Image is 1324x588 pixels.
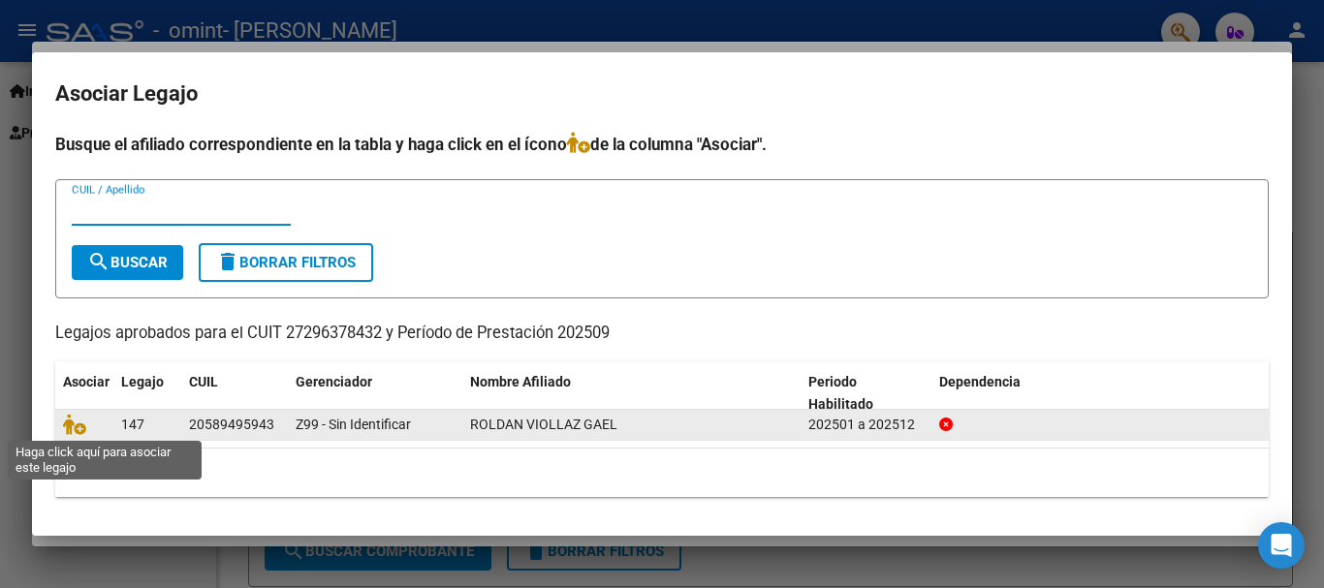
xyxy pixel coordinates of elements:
[72,245,183,280] button: Buscar
[801,361,931,425] datatable-header-cell: Periodo Habilitado
[189,414,274,436] div: 20589495943
[296,417,411,432] span: Z99 - Sin Identificar
[1258,522,1305,569] div: Open Intercom Messenger
[288,361,462,425] datatable-header-cell: Gerenciador
[216,250,239,273] mat-icon: delete
[199,243,373,282] button: Borrar Filtros
[189,374,218,389] span: CUIL
[808,414,924,436] div: 202501 a 202512
[931,361,1270,425] datatable-header-cell: Dependencia
[470,374,571,389] span: Nombre Afiliado
[181,361,288,425] datatable-header-cell: CUIL
[63,374,110,389] span: Asociar
[55,449,1269,497] div: 1 registros
[296,374,372,389] span: Gerenciador
[121,417,144,432] span: 147
[55,132,1269,157] h4: Busque el afiliado correspondiente en la tabla y haga click en el ícono de la columna "Asociar".
[87,254,168,271] span: Buscar
[470,417,617,432] span: ROLDAN VIOLLAZ GAEL
[808,374,873,412] span: Periodo Habilitado
[87,250,110,273] mat-icon: search
[55,322,1269,346] p: Legajos aprobados para el CUIT 27296378432 y Período de Prestación 202509
[55,76,1269,112] h2: Asociar Legajo
[939,374,1021,389] span: Dependencia
[113,361,181,425] datatable-header-cell: Legajo
[462,361,801,425] datatable-header-cell: Nombre Afiliado
[216,254,356,271] span: Borrar Filtros
[55,361,113,425] datatable-header-cell: Asociar
[121,374,164,389] span: Legajo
